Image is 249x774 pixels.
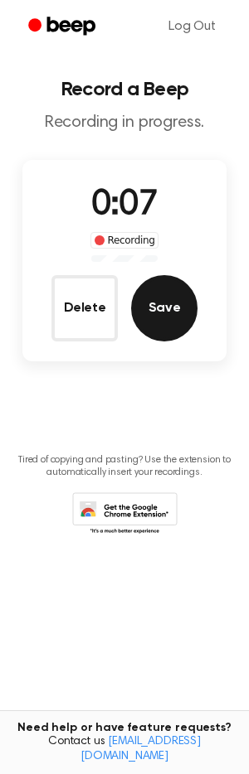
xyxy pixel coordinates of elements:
[152,7,232,46] a: Log Out
[13,454,236,479] p: Tired of copying and pasting? Use the extension to automatically insert your recordings.
[13,80,236,99] h1: Record a Beep
[81,736,201,762] a: [EMAIL_ADDRESS][DOMAIN_NAME]
[91,188,158,223] span: 0:07
[131,275,198,341] button: Save Audio Record
[51,275,118,341] button: Delete Audio Record
[17,11,110,43] a: Beep
[90,232,159,249] div: Recording
[13,113,236,133] p: Recording in progress.
[10,735,239,764] span: Contact us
